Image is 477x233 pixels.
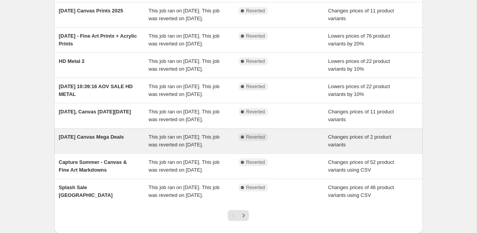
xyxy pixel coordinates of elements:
[228,210,249,221] nav: Pagination
[59,8,123,14] span: [DATE] Canvas Prints 2025
[328,58,390,72] span: Lowers prices of 22 product variants by 10%
[328,159,394,173] span: Changes prices of 52 product variants using CSV
[246,83,265,90] span: Reverted
[246,109,265,115] span: Reverted
[246,134,265,140] span: Reverted
[149,33,219,47] span: This job ran on [DATE]. This job was reverted on [DATE].
[328,8,394,21] span: Changes prices of 11 product variants
[328,83,390,97] span: Lowers prices of 22 product variants by 10%
[149,184,219,198] span: This job ran on [DATE]. This job was reverted on [DATE].
[149,83,219,97] span: This job ran on [DATE]. This job was reverted on [DATE].
[149,8,219,21] span: This job ran on [DATE]. This job was reverted on [DATE].
[149,134,219,148] span: This job ran on [DATE]. This job was reverted on [DATE].
[59,33,137,47] span: [DATE] - Fine Art Prints + Acrylic Prints
[328,134,391,148] span: Changes prices of 2 product variants
[149,58,219,72] span: This job ran on [DATE]. This job was reverted on [DATE].
[59,58,85,64] span: HD Metal 2
[246,58,265,64] span: Reverted
[59,109,131,115] span: [DATE], Canvas [DATE][DATE]
[238,210,249,221] button: Next
[246,159,265,165] span: Reverted
[59,83,133,97] span: [DATE] 10:39:16 AOV SALE HD METAL
[59,184,113,198] span: Splash Sale [GEOGRAPHIC_DATA]
[246,8,265,14] span: Reverted
[149,109,219,122] span: This job ran on [DATE]. This job was reverted on [DATE].
[246,184,265,191] span: Reverted
[328,184,394,198] span: Changes prices of 46 product variants using CSV
[328,33,390,47] span: Lowers prices of 76 product variants by 20%
[59,159,127,173] span: Capture Summer - Canvas & Fine Art Markdowns
[149,159,219,173] span: This job ran on [DATE]. This job was reverted on [DATE].
[59,134,124,140] span: [DATE] Canvas Mega Deals
[246,33,265,39] span: Reverted
[328,109,394,122] span: Changes prices of 11 product variants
